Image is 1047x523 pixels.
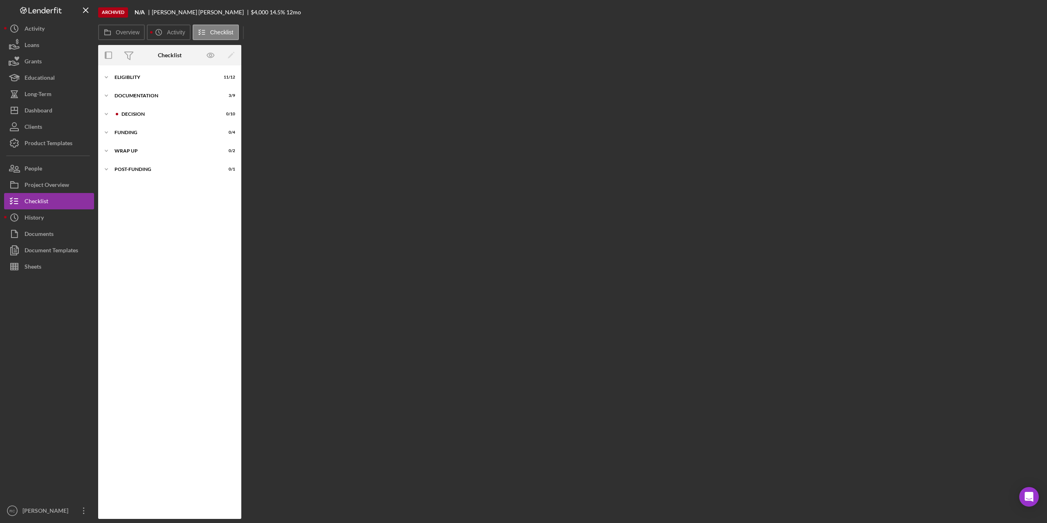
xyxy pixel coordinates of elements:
[98,25,145,40] button: Overview
[4,226,94,242] button: Documents
[98,7,128,18] div: Archived
[1019,487,1039,507] div: Open Intercom Messenger
[210,29,234,36] label: Checklist
[9,509,15,513] text: RC
[4,258,94,275] button: Sheets
[152,9,251,16] div: [PERSON_NAME] [PERSON_NAME]
[286,9,301,16] div: 12 mo
[25,119,42,137] div: Clients
[25,70,55,88] div: Educational
[4,70,94,86] button: Educational
[4,503,94,519] button: RC[PERSON_NAME]
[25,177,69,195] div: Project Overview
[121,112,215,117] div: Decision
[270,9,285,16] div: 14.5 %
[115,167,215,172] div: Post-Funding
[20,503,74,521] div: [PERSON_NAME]
[220,93,235,98] div: 3 / 9
[4,160,94,177] button: People
[220,148,235,153] div: 0 / 2
[220,112,235,117] div: 0 / 10
[25,258,41,277] div: Sheets
[4,20,94,37] button: Activity
[25,242,78,260] div: Document Templates
[25,37,39,55] div: Loans
[147,25,190,40] button: Activity
[25,209,44,228] div: History
[220,167,235,172] div: 0 / 1
[4,53,94,70] button: Grants
[135,9,145,16] b: N/A
[25,53,42,72] div: Grants
[4,177,94,193] button: Project Overview
[25,135,72,153] div: Product Templates
[25,160,42,179] div: People
[220,130,235,135] div: 0 / 4
[25,102,52,121] div: Dashboard
[116,29,139,36] label: Overview
[115,148,215,153] div: Wrap up
[4,209,94,226] button: History
[25,193,48,211] div: Checklist
[4,37,94,53] button: Loans
[25,226,54,244] div: Documents
[167,29,185,36] label: Activity
[4,242,94,258] button: Document Templates
[25,20,45,39] div: Activity
[220,75,235,80] div: 11 / 12
[4,119,94,135] button: Clients
[193,25,239,40] button: Checklist
[4,86,94,102] button: Long-Term
[4,135,94,151] button: Product Templates
[115,75,215,80] div: Eligiblity
[251,9,268,16] div: $4,000
[115,130,215,135] div: Funding
[158,52,182,58] div: Checklist
[4,193,94,209] button: Checklist
[25,86,52,104] div: Long-Term
[115,93,215,98] div: Documentation
[4,102,94,119] button: Dashboard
